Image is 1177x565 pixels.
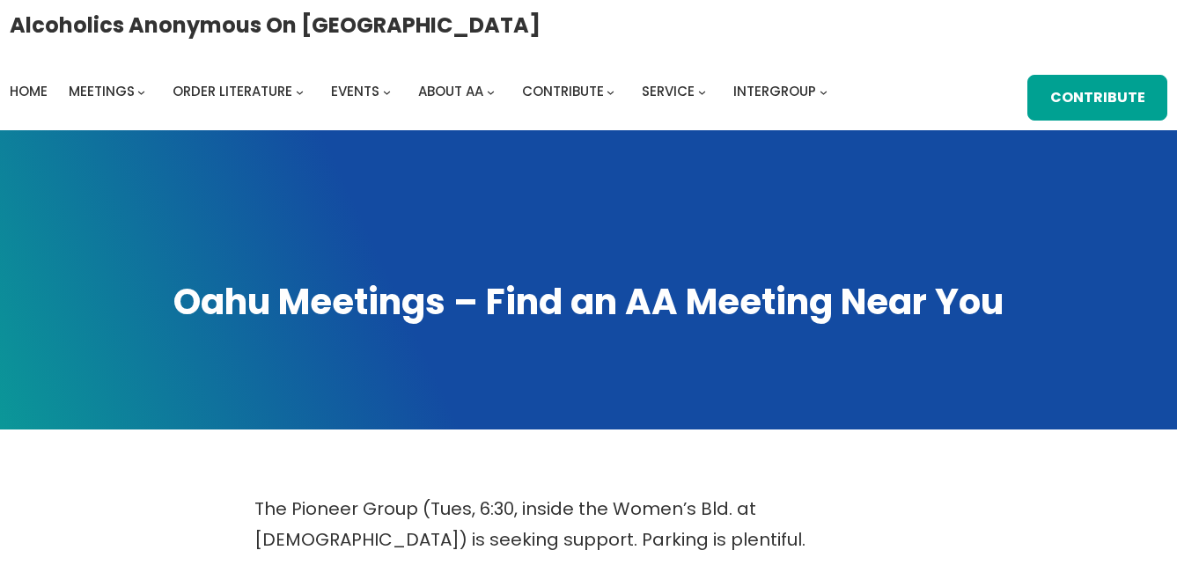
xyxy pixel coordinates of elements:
span: Home [10,82,48,100]
button: Events submenu [383,87,391,95]
button: Intergroup submenu [820,87,828,95]
button: Service submenu [698,87,706,95]
a: About AA [418,79,483,104]
h1: Oahu Meetings – Find an AA Meeting Near You [18,278,1159,327]
button: Order Literature submenu [296,87,304,95]
a: Service [642,79,695,104]
span: Meetings [69,82,135,100]
a: Meetings [69,79,135,104]
nav: Intergroup [10,79,834,104]
span: Intergroup [733,82,816,100]
a: Home [10,79,48,104]
span: Events [331,82,379,100]
button: Meetings submenu [137,87,145,95]
span: About AA [418,82,483,100]
span: Order Literature [173,82,292,100]
a: Contribute [522,79,604,104]
a: Alcoholics Anonymous on [GEOGRAPHIC_DATA] [10,6,541,44]
span: Contribute [522,82,604,100]
a: Events [331,79,379,104]
button: Contribute submenu [607,87,614,95]
p: The Pioneer Group (Tues, 6:30, inside the Women’s Bld. at [DEMOGRAPHIC_DATA]) is seeking support.... [254,494,923,555]
a: Intergroup [733,79,816,104]
button: About AA submenu [487,87,495,95]
span: Service [642,82,695,100]
a: Contribute [1027,75,1167,121]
